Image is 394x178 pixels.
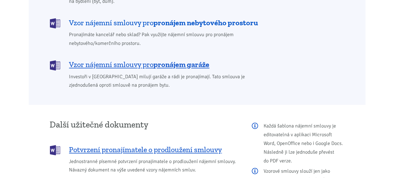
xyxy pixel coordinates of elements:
span: Jednostranné písemné potvrzení pronajímatele o prodloužení nájemní smlouvy. Návazný dokument na v... [69,157,243,174]
img: DOCX (Word) [50,60,60,70]
a: Vzor nájemní smlouvy propronájem nebytového prostoru [50,17,269,28]
p: Každá šablona nájemní smlouvy je editovatelná v aplikaci Microsoft Word, OpenOffice nebo i Google... [252,122,344,165]
a: Vzor nájemní smlouvy propronájem garáže [50,60,269,70]
span: Vzor nájemní smlouvy pro [69,60,210,70]
span: Pronajímáte kancelář nebo sklad? Pak využijte nájemní smlouvu pro pronájem nebytového/komerčního ... [69,31,269,47]
span: Vzor nájemní smlouvy pro [69,18,258,28]
span: Potvrzení pronajímatele o prodloužení smlouvy [69,145,222,155]
h3: Další užitečné dokumenty [50,120,243,129]
img: DOCX (Word) [50,145,60,155]
a: Potvrzení pronajímatele o prodloužení smlouvy [50,144,243,155]
img: DOCX (Word) [50,18,60,28]
span: Investoři v [GEOGRAPHIC_DATA] milují garáže a rádi je pronajímají. Tato smlouva je zjednodušená o... [69,73,269,89]
b: pronájem nebytového prostoru [154,18,258,27]
b: pronájem garáže [154,60,210,69]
